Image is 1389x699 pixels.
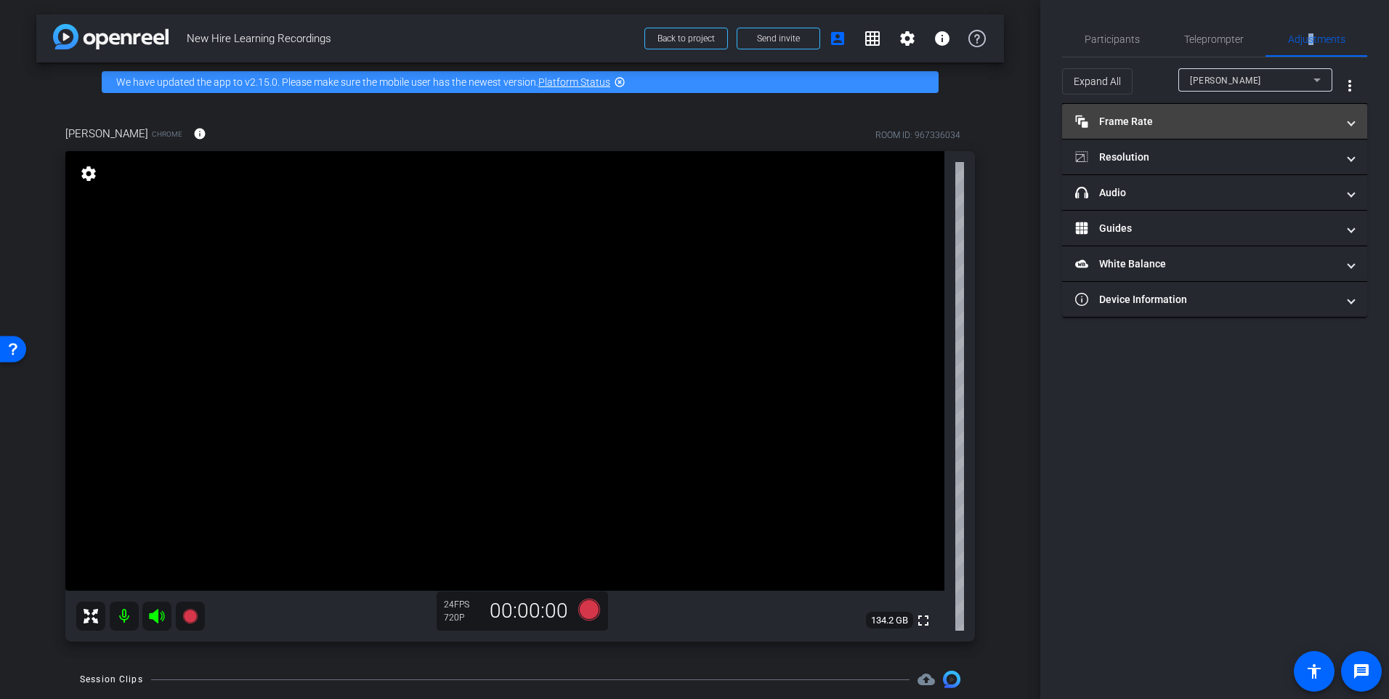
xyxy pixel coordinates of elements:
span: Expand All [1074,68,1121,95]
mat-icon: more_vert [1341,77,1358,94]
mat-panel-title: Audio [1075,185,1337,201]
div: Session Clips [80,672,143,687]
span: 134.2 GB [866,612,913,629]
mat-icon: fullscreen [915,612,932,629]
mat-icon: info [193,127,206,140]
span: [PERSON_NAME] [1190,76,1261,86]
a: Platform Status [538,76,610,88]
mat-expansion-panel-header: Resolution [1062,140,1367,174]
span: FPS [454,599,469,610]
div: ROOM ID: 967336034 [875,129,960,142]
mat-icon: settings [899,30,916,47]
span: Destinations for your clips [918,671,935,688]
mat-panel-title: Device Information [1075,292,1337,307]
span: Teleprompter [1184,34,1244,44]
mat-expansion-panel-header: Frame Rate [1062,104,1367,139]
button: More Options for Adjustments Panel [1332,68,1367,103]
span: Participants [1085,34,1140,44]
mat-icon: account_box [829,30,846,47]
mat-panel-title: Resolution [1075,150,1337,165]
mat-expansion-panel-header: Device Information [1062,282,1367,317]
div: 24 [444,599,480,610]
mat-icon: grid_on [864,30,881,47]
mat-expansion-panel-header: Guides [1062,211,1367,246]
mat-icon: cloud_upload [918,671,935,688]
mat-panel-title: Frame Rate [1075,114,1337,129]
div: We have updated the app to v2.15.0. Please make sure the mobile user has the newest version. [102,71,939,93]
span: Chrome [152,129,182,140]
mat-panel-title: White Balance [1075,256,1337,272]
mat-expansion-panel-header: White Balance [1062,246,1367,281]
mat-icon: message [1353,663,1370,680]
div: 720P [444,612,480,623]
span: Back to project [657,33,715,44]
mat-icon: highlight_off [614,76,625,88]
img: app-logo [53,24,169,49]
button: Back to project [644,28,728,49]
span: Send invite [757,33,800,44]
button: Send invite [737,28,820,49]
span: New Hire Learning Recordings [187,24,636,53]
span: [PERSON_NAME] [65,126,148,142]
mat-expansion-panel-header: Audio [1062,175,1367,210]
mat-panel-title: Guides [1075,221,1337,236]
div: 00:00:00 [480,599,578,623]
mat-icon: accessibility [1305,663,1323,680]
mat-icon: info [934,30,951,47]
mat-icon: settings [78,165,99,182]
span: Adjustments [1288,34,1345,44]
img: Session clips [943,671,960,688]
button: Expand All [1062,68,1133,94]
